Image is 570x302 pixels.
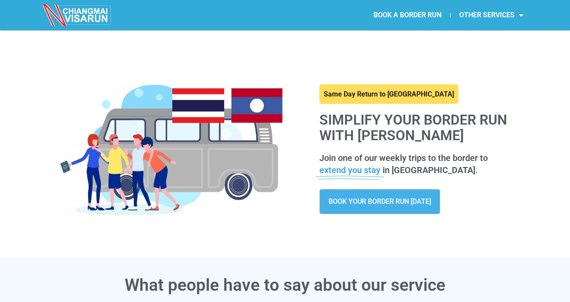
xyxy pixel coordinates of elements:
[285,5,532,25] nav: Menu
[451,5,532,25] a: OTHER SERVICES
[365,5,450,25] a: BOOK A BORDER RUN
[43,277,528,294] h3: What people have to say about our service
[319,153,488,163] span: Join one of our weekly trips to the border to
[383,165,478,175] span: in [GEOGRAPHIC_DATA].
[319,189,440,214] a: BOOK YOUR BORDER RUN [DATE]
[328,198,431,205] span: BOOK YOUR BORDER RUN [DATE]
[319,112,519,143] h1: Simplify your border run with [PERSON_NAME]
